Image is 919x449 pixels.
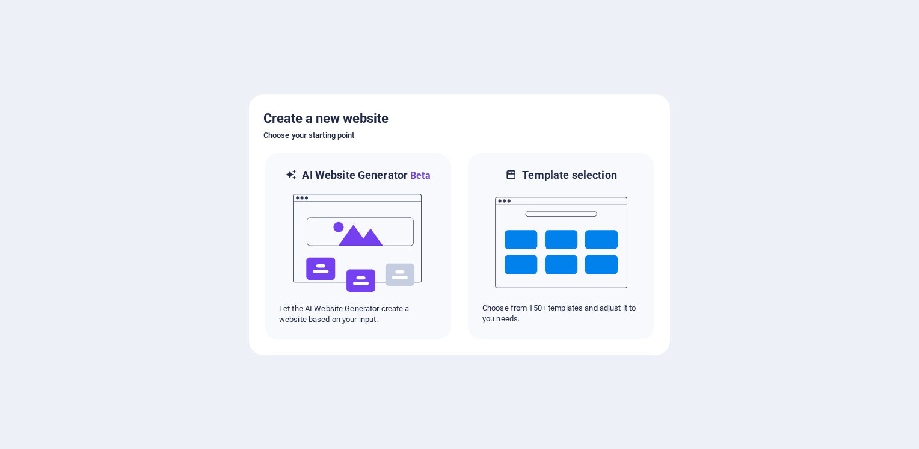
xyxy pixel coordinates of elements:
div: Template selectionChoose from 150+ templates and adjust it to you needs. [467,152,656,341]
img: ai [292,183,424,303]
p: Let the AI Website Generator create a website based on your input. [279,303,437,325]
p: Choose from 150+ templates and adjust it to you needs. [482,303,640,324]
span: Beta [408,170,431,181]
h6: Choose your starting point [263,128,656,143]
div: AI Website GeneratorBetaaiLet the AI Website Generator create a website based on your input. [263,152,452,341]
h6: AI Website Generator [302,168,430,183]
h6: Template selection [522,168,616,182]
h5: Create a new website [263,109,656,128]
